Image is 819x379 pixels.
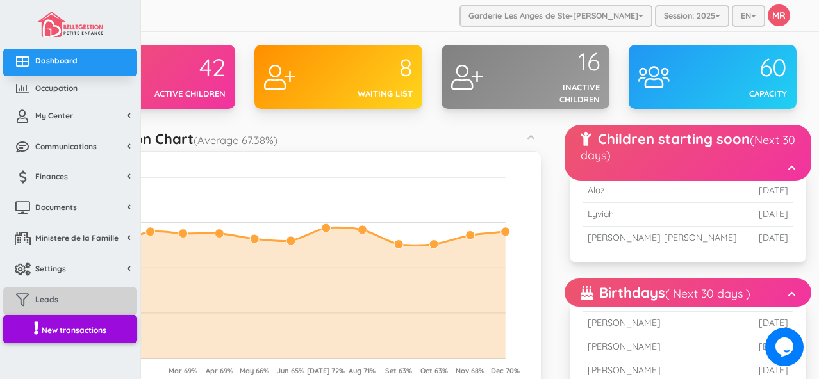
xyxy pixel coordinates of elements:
div: 16 [525,49,600,76]
span: Dashboard [35,55,78,66]
tspan: Set 63% [385,366,412,375]
h5: Birthdays [581,285,750,300]
td: [DATE] [751,203,793,227]
tspan: Mar 69% [169,366,197,375]
td: Alaz [583,179,752,203]
a: Finances [3,165,137,192]
span: Communications [35,141,97,152]
td: [PERSON_NAME]-[PERSON_NAME] [583,227,752,250]
td: [DATE] [751,227,793,250]
a: Settings [3,257,137,284]
a: Leads [3,287,137,315]
td: [PERSON_NAME] [583,335,738,359]
a: Communications [3,134,137,162]
iframe: chat widget [765,328,806,366]
span: Occupation [35,83,78,93]
h5: Occupation Chart [74,131,277,147]
a: My Center [3,104,137,131]
span: Documents [35,202,77,213]
tspan: Aug 71% [349,366,376,375]
small: ( Next 30 days ) [665,286,750,301]
a: New transactions [3,315,137,344]
tspan: [DATE] 72% [307,366,345,375]
div: Capacity [713,88,787,100]
div: 60 [713,54,787,81]
div: Waiting list [338,88,413,100]
span: New transactions [42,325,106,335]
td: [DATE] [738,311,793,335]
tspan: Jun 65% [277,366,304,375]
tspan: Oct 63% [420,366,448,375]
tspan: May 66% [240,366,269,375]
div: Inactive children [525,81,600,105]
td: [DATE] [751,179,793,203]
tspan: Dec 70% [491,366,520,375]
a: Documents [3,195,137,223]
span: Settings [35,263,66,274]
tspan: Apr 69% [206,366,233,375]
div: Active children [151,88,226,100]
div: 8 [338,54,413,81]
div: 42 [151,54,226,81]
td: [DATE] [738,335,793,359]
td: [PERSON_NAME] [583,311,738,335]
a: Occupation [3,76,137,104]
a: Ministere de la Famille [3,226,137,254]
td: Lyviah [583,203,752,227]
span: Finances [35,171,68,182]
span: My Center [35,110,73,121]
span: Leads [35,294,58,305]
tspan: Nov 68% [456,366,484,375]
h5: Children starting soon [581,131,795,162]
span: Ministere de la Famille [35,232,119,243]
a: Dashboard [3,49,137,76]
img: image [37,12,103,37]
